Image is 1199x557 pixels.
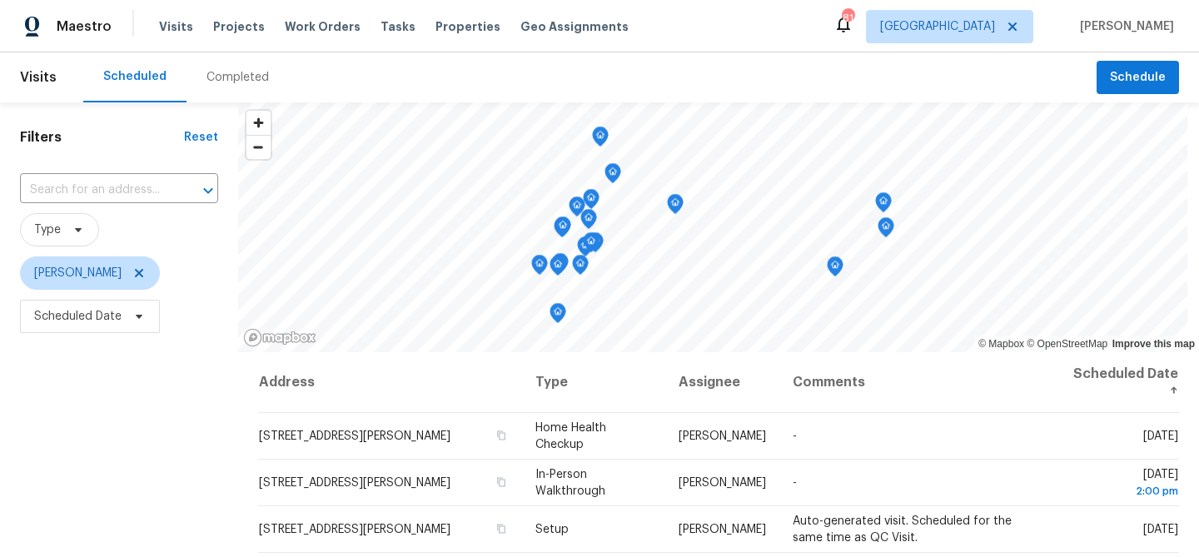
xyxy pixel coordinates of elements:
span: Visits [159,18,193,35]
div: Map marker [878,217,894,243]
span: [PERSON_NAME] [679,430,766,442]
div: Map marker [550,256,566,281]
span: Maestro [57,18,112,35]
span: [PERSON_NAME] [679,524,766,535]
span: In-Person Walkthrough [535,469,605,497]
th: Assignee [665,352,779,413]
a: OpenStreetMap [1027,338,1107,350]
span: [STREET_ADDRESS][PERSON_NAME] [259,477,450,489]
span: Schedule [1110,67,1166,88]
div: Map marker [580,209,597,235]
h1: Filters [20,129,184,146]
span: [PERSON_NAME] [679,477,766,489]
span: [STREET_ADDRESS][PERSON_NAME] [259,524,450,535]
a: Mapbox homepage [243,328,316,347]
span: [PERSON_NAME] [34,265,122,281]
div: Map marker [531,255,548,281]
div: Map marker [827,256,843,282]
a: Mapbox [978,338,1024,350]
div: Scheduled [103,68,167,85]
th: Scheduled Date ↑ [1056,352,1179,413]
span: Auto-generated visit. Scheduled for the same time as QC Visit. [793,515,1012,544]
div: Map marker [587,232,604,258]
span: Home Health Checkup [535,422,606,450]
div: Map marker [583,189,599,215]
input: Search for an address... [20,177,172,203]
span: Geo Assignments [520,18,629,35]
span: Setup [535,524,569,535]
th: Type [522,352,665,413]
span: [DATE] [1069,469,1178,500]
button: Open [197,179,220,202]
a: Improve this map [1112,338,1195,350]
button: Zoom in [246,111,271,135]
span: - [793,430,797,442]
span: Type [34,221,61,238]
div: 81 [842,10,853,27]
span: - [793,477,797,489]
button: Copy Address [494,475,509,490]
button: Zoom out [246,135,271,159]
div: Map marker [550,303,566,329]
span: [GEOGRAPHIC_DATA] [880,18,995,35]
th: Address [258,352,522,413]
th: Comments [779,352,1056,413]
div: Map marker [592,127,609,152]
span: [DATE] [1143,430,1178,442]
div: Map marker [554,217,570,243]
span: Projects [213,18,265,35]
div: Map marker [583,232,599,258]
span: Zoom out [246,136,271,159]
canvas: Map [238,102,1187,352]
span: [PERSON_NAME] [1073,18,1174,35]
span: Scheduled Date [34,308,122,325]
div: Map marker [604,163,621,189]
button: Copy Address [494,428,509,443]
div: Reset [184,129,218,146]
div: Map marker [569,196,585,222]
div: Map marker [572,255,589,281]
span: Visits [20,59,57,96]
span: [STREET_ADDRESS][PERSON_NAME] [259,430,450,442]
div: Map marker [875,192,892,218]
button: Copy Address [494,521,509,536]
div: Map marker [552,253,569,279]
button: Schedule [1097,61,1179,95]
span: Work Orders [285,18,361,35]
div: Map marker [667,194,684,220]
div: Map marker [577,236,594,262]
div: 2:00 pm [1069,483,1178,500]
span: Properties [435,18,500,35]
div: Map marker [555,216,571,242]
span: [DATE] [1143,524,1178,535]
span: Tasks [381,21,415,32]
div: Completed [206,69,269,86]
